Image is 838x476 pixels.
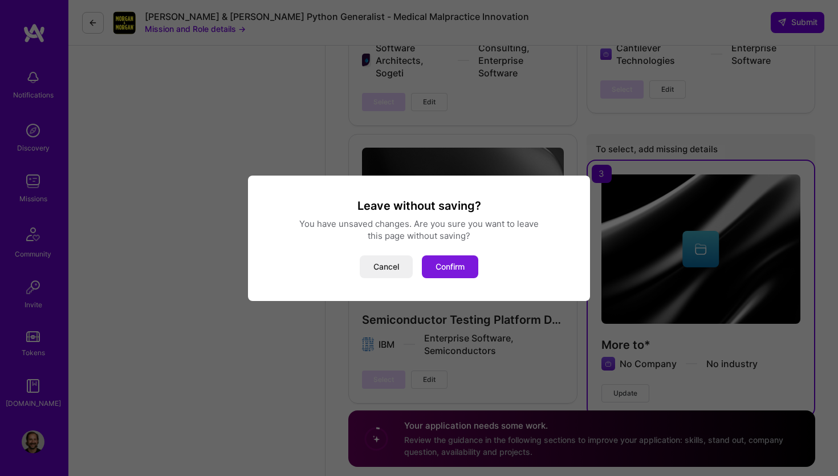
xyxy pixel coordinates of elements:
h3: Leave without saving? [262,198,576,213]
button: Confirm [422,255,478,278]
button: Cancel [360,255,413,278]
div: You have unsaved changes. Are you sure you want to leave [262,218,576,230]
div: modal [248,176,590,301]
div: this page without saving? [262,230,576,242]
